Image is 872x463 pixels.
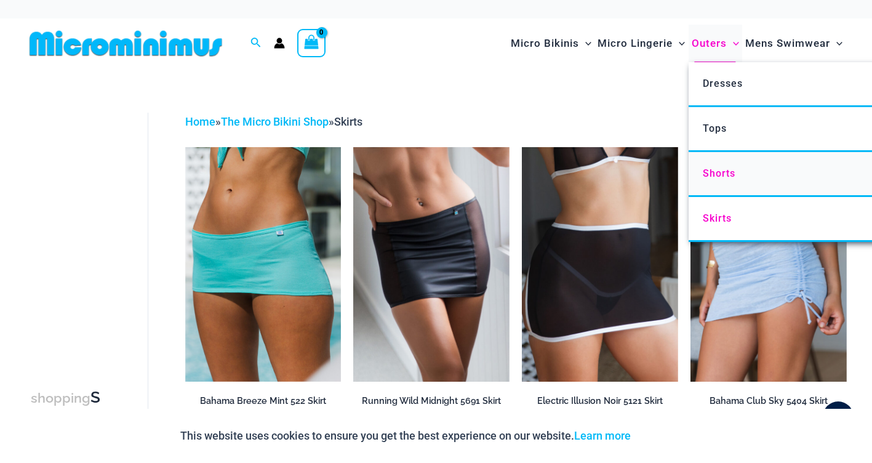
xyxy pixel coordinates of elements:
span: Skirts [334,115,362,128]
a: The Micro Bikini Shop [221,115,329,128]
a: Bahama Club Sky 5404 Skirt [690,395,847,411]
span: Tops [703,123,727,134]
a: Bahama Breeze Mint 522 Skirt [185,395,342,411]
span: Skirts [703,212,732,224]
img: Bahama Breeze Mint 522 Skirt 01 [185,147,342,382]
a: Electric Illusion Noir Skirt 02Electric Illusion Noir 1521 Bra 611 Micro 5121 Skirt 01Electric Il... [522,147,678,382]
span: Menu Toggle [727,28,739,59]
span: Mens Swimwear [745,28,830,59]
img: Running Wild Midnight 5691 Skirt [353,147,510,382]
a: View Shopping Cart, empty [297,29,326,57]
iframe: TrustedSite Certified [31,103,142,349]
nav: Site Navigation [506,23,847,64]
a: Electric Illusion Noir 5121 Skirt [522,395,678,411]
h2: Electric Illusion Noir 5121 Skirt [522,395,678,407]
a: Running Wild Midnight 5691 SkirtRunning Wild Midnight 1052 Top 5691 Skirt 06Running Wild Midnight... [353,147,510,382]
span: shopping [31,390,90,406]
span: Menu Toggle [579,28,591,59]
a: OutersMenu ToggleMenu Toggle [689,25,742,62]
span: Dresses [703,78,743,89]
a: Bahama Club Sky 9170 Crop Top 5404 Skirt 07Bahama Club Sky 9170 Crop Top 5404 Skirt 10Bahama Club... [690,147,847,382]
span: Outers [692,28,727,59]
span: Shorts [703,167,735,179]
span: Micro Lingerie [598,28,673,59]
img: Bahama Club Sky 9170 Crop Top 5404 Skirt 07 [690,147,847,382]
a: Home [185,115,215,128]
h2: Bahama Breeze Mint 522 Skirt [185,395,342,407]
a: Micro LingerieMenu ToggleMenu Toggle [594,25,688,62]
img: Electric Illusion Noir Skirt 02 [522,147,678,382]
img: MM SHOP LOGO FLAT [25,30,227,57]
h2: Bahama Club Sky 5404 Skirt [690,395,847,407]
p: This website uses cookies to ensure you get the best experience on our website. [180,427,631,445]
a: Learn more [574,429,631,442]
a: Account icon link [274,38,285,49]
a: Search icon link [250,36,262,51]
h2: Running Wild Midnight 5691 Skirt [353,395,510,407]
a: Running Wild Midnight 5691 Skirt [353,395,510,411]
span: » » [185,115,362,128]
a: Micro BikinisMenu ToggleMenu Toggle [508,25,594,62]
button: Accept [640,421,692,451]
span: Menu Toggle [673,28,685,59]
span: Menu Toggle [830,28,842,59]
a: Bahama Breeze Mint 522 Skirt 01Bahama Breeze Mint 522 Skirt 02Bahama Breeze Mint 522 Skirt 02 [185,147,342,382]
a: Mens SwimwearMenu ToggleMenu Toggle [742,25,846,62]
h3: Skirts [31,387,105,430]
span: Micro Bikinis [511,28,579,59]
